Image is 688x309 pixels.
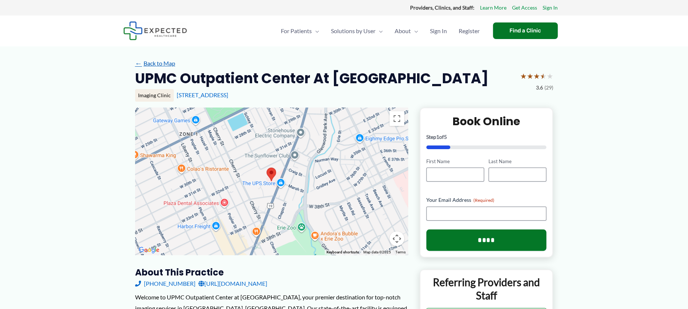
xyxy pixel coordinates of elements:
a: Sign In [424,18,453,44]
span: Map data ©2025 [363,250,391,254]
span: Menu Toggle [312,18,319,44]
p: Referring Providers and Staff [426,275,547,302]
label: Last Name [488,158,546,165]
button: Toggle fullscreen view [389,111,404,126]
h2: UPMC Outpatient Center at [GEOGRAPHIC_DATA] [135,69,488,87]
a: Sign In [543,3,558,13]
label: First Name [426,158,484,165]
h3: About this practice [135,267,408,278]
button: Keyboard shortcuts [327,250,359,255]
a: ←Back to Map [135,58,175,69]
span: ★ [527,69,533,83]
span: For Patients [281,18,312,44]
span: Sign In [430,18,447,44]
span: Menu Toggle [375,18,383,44]
img: Expected Healthcare Logo - side, dark font, small [123,21,187,40]
span: About [395,18,411,44]
a: [STREET_ADDRESS] [177,91,228,98]
a: Get Access [512,3,537,13]
a: [URL][DOMAIN_NAME] [198,278,267,289]
a: Find a Clinic [493,22,558,39]
a: Register [453,18,486,44]
a: For PatientsMenu Toggle [275,18,325,44]
label: Your Email Address [426,196,547,204]
nav: Primary Site Navigation [275,18,486,44]
h2: Book Online [426,114,547,129]
span: (Required) [473,197,494,203]
p: Step of [426,134,547,140]
span: Solutions by User [331,18,375,44]
span: 3.6 [536,83,543,92]
span: (29) [544,83,553,92]
span: Menu Toggle [411,18,418,44]
span: ← [135,60,142,67]
a: Solutions by UserMenu Toggle [325,18,389,44]
a: AboutMenu Toggle [389,18,424,44]
span: ★ [533,69,540,83]
a: Terms (opens in new tab) [395,250,406,254]
span: 1 [436,134,439,140]
strong: Providers, Clinics, and Staff: [410,4,474,11]
a: Learn More [480,3,507,13]
img: Google [137,245,161,255]
div: Imaging Clinic [135,89,174,102]
span: Register [459,18,480,44]
button: Map camera controls [389,231,404,246]
a: [PHONE_NUMBER] [135,278,195,289]
span: ★ [547,69,553,83]
span: 5 [444,134,447,140]
span: ★ [540,69,547,83]
a: Open this area in Google Maps (opens a new window) [137,245,161,255]
span: ★ [520,69,527,83]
